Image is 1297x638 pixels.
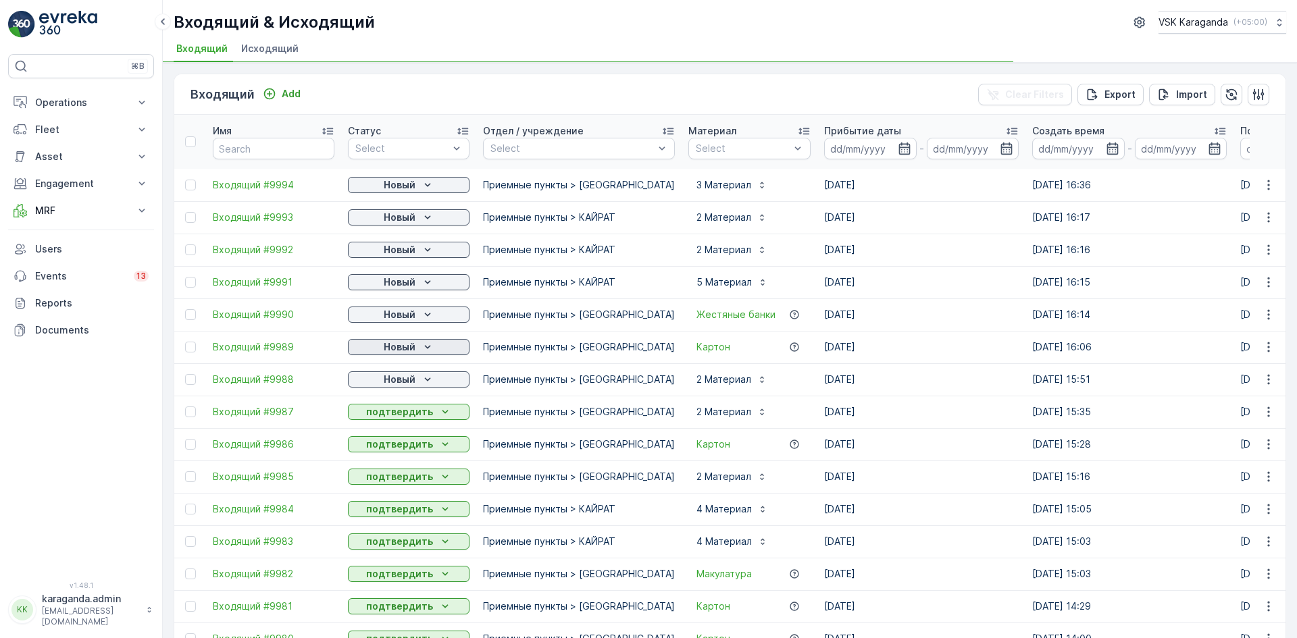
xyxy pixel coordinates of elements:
a: Входящий #9984 [213,502,334,516]
button: подтвердить [348,598,469,614]
div: Toggle Row Selected [185,439,196,450]
button: Новый [348,242,469,258]
p: Documents [35,323,149,337]
td: [DATE] 15:03 [1025,558,1234,590]
div: KK [11,599,33,620]
p: ( +05:00 ) [1234,17,1267,28]
td: [DATE] 15:51 [1025,363,1234,396]
p: Статус [348,124,381,138]
p: Входящий & Исходящий [174,11,375,33]
a: Входящий #9986 [213,437,334,451]
td: [DATE] 16:15 [1025,266,1234,298]
button: KKkaraganda.admin[EMAIL_ADDRESS][DOMAIN_NAME] [8,592,154,627]
p: подтвердить [366,535,433,548]
p: Материал [688,124,736,138]
button: Export [1077,84,1144,105]
button: Engagement [8,170,154,197]
span: Входящий #9987 [213,405,334,419]
a: Макулатура [696,567,752,581]
td: Приемные пункты > КАЙРАТ [476,234,682,266]
p: 5 Материал [696,275,752,289]
p: Отдел / учреждение [483,124,584,138]
a: Картон [696,437,730,451]
p: Новый [384,373,415,386]
a: Картон [696,600,730,613]
span: Входящий #9983 [213,535,334,548]
td: [DATE] [817,266,1025,298]
div: Toggle Row Selected [185,601,196,612]
td: Приемные пункты > [GEOGRAPHIC_DATA] [476,460,682,493]
p: Operations [35,96,127,109]
a: Events13 [8,263,154,290]
p: 4 Материал [696,502,752,516]
td: [DATE] 16:16 [1025,234,1234,266]
p: подтвердить [366,567,433,581]
td: [DATE] 16:14 [1025,298,1234,331]
button: Clear Filters [978,84,1072,105]
td: [DATE] [817,363,1025,396]
img: logo_light-DOdMpM7g.png [39,11,97,38]
p: Add [282,87,301,101]
td: [DATE] 16:17 [1025,201,1234,234]
button: Новый [348,274,469,290]
a: Входящий #9990 [213,308,334,321]
p: Events [35,269,126,283]
button: подтвердить [348,566,469,582]
a: Входящий #9982 [213,567,334,581]
a: Documents [8,317,154,344]
p: MRF [35,204,127,217]
td: Приемные пункты > КАЙРАТ [476,201,682,234]
p: Создать время [1032,124,1104,138]
p: подтвердить [366,600,433,613]
button: подтвердить [348,501,469,517]
p: 4 Материал [696,535,752,548]
p: Reports [35,296,149,310]
p: - [1127,140,1132,157]
p: Fleet [35,123,127,136]
td: [DATE] [817,428,1025,460]
p: Прибытие даты [824,124,901,138]
p: Users [35,242,149,256]
button: подтвердить [348,436,469,452]
p: Новый [384,211,415,224]
button: 2 Материал [688,401,775,423]
td: Приемные пункты > [GEOGRAPHIC_DATA] [476,331,682,363]
input: dd/mm/yyyy [1032,138,1125,159]
p: Входящий [190,85,255,104]
td: Приемные пункты > КАЙРАТ [476,493,682,525]
td: [DATE] 15:28 [1025,428,1234,460]
td: [DATE] 16:06 [1025,331,1234,363]
a: Входящий #9985 [213,470,334,483]
button: Новый [348,371,469,388]
div: Toggle Row Selected [185,180,196,190]
p: 2 Материал [696,211,751,224]
button: подтвердить [348,469,469,485]
td: Приемные пункты > [GEOGRAPHIC_DATA] [476,396,682,428]
a: Жестяные банки [696,308,775,321]
td: [DATE] [817,460,1025,493]
td: [DATE] [817,331,1025,363]
td: Приемные пункты > [GEOGRAPHIC_DATA] [476,558,682,590]
p: Engagement [35,177,127,190]
div: Toggle Row Selected [185,374,196,385]
span: Входящий [176,42,228,55]
p: Новый [384,275,415,289]
button: Новый [348,307,469,323]
td: Приемные пункты > [GEOGRAPHIC_DATA] [476,298,682,331]
button: Import [1149,84,1215,105]
button: MRF [8,197,154,224]
button: Новый [348,339,469,355]
td: [DATE] [817,558,1025,590]
p: VSK Karaganda [1159,16,1228,29]
a: Картон [696,340,730,354]
td: [DATE] [817,298,1025,331]
td: Приемные пункты > КАЙРАТ [476,525,682,558]
p: подтвердить [366,405,433,419]
p: 2 Материал [696,470,751,483]
td: [DATE] 16:36 [1025,169,1234,201]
